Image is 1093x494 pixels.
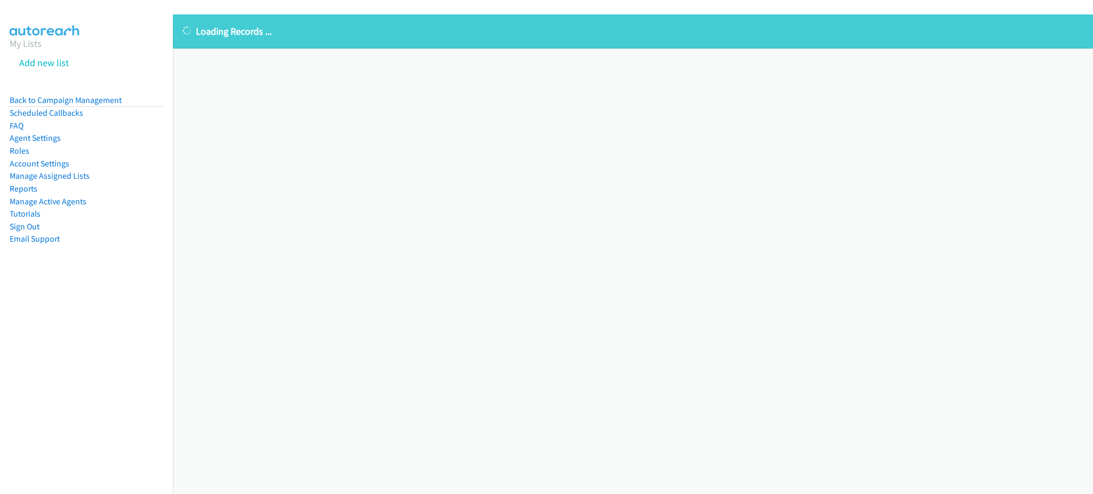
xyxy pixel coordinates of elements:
a: Tutorials [10,209,41,219]
a: Agent Settings [10,133,61,143]
a: Roles [10,146,29,156]
a: Account Settings [10,158,69,169]
a: Back to Campaign Management [10,95,122,105]
a: Manage Active Agents [10,196,86,206]
p: Loading Records ... [183,24,1083,38]
a: My Lists [10,37,42,50]
a: FAQ [10,121,23,131]
a: Add new list [19,57,69,69]
a: Scheduled Callbacks [10,108,83,118]
a: Reports [10,184,37,194]
a: Sign Out [10,221,39,232]
a: Email Support [10,234,60,244]
a: Manage Assigned Lists [10,171,90,181]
